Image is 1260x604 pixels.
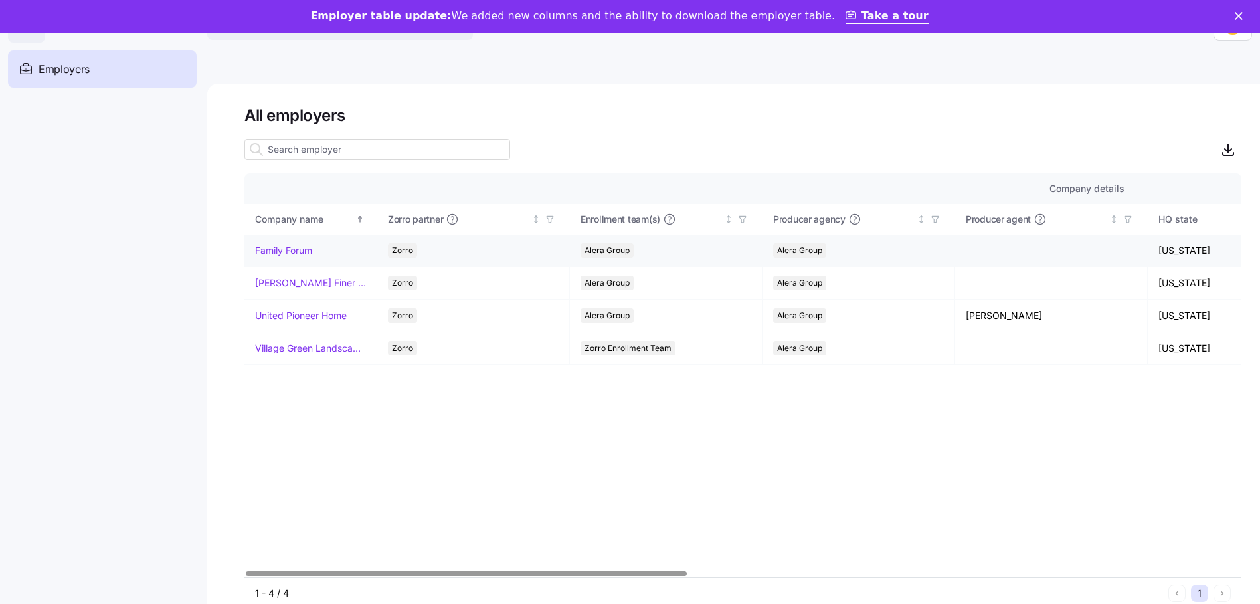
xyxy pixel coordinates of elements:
div: Not sorted [1109,215,1119,224]
span: Zorro [392,341,413,355]
span: Zorro Enrollment Team [585,341,672,355]
a: Employers [8,50,197,88]
button: 1 [1191,585,1208,602]
a: Village Green Landscapes [255,342,366,355]
span: Enrollment team(s) [581,213,660,226]
button: Next page [1214,585,1231,602]
span: Zorro partner [388,213,443,226]
div: We added new columns and the ability to download the employer table. [310,9,835,23]
span: Alera Group [585,243,630,258]
th: Zorro partnerNot sorted [377,204,570,235]
span: Alera Group [585,308,630,323]
span: Producer agency [773,213,846,226]
a: [PERSON_NAME] Finer Meats [255,276,366,290]
span: Employers [39,61,90,78]
a: Family Forum [255,244,312,257]
b: Employer table update: [310,9,451,22]
th: Enrollment team(s)Not sorted [570,204,763,235]
span: Zorro [392,308,413,323]
span: Alera Group [777,341,822,355]
th: Producer agencyNot sorted [763,204,955,235]
span: Producer agent [966,213,1031,226]
td: [PERSON_NAME] [955,300,1148,332]
div: Not sorted [724,215,733,224]
span: Alera Group [585,276,630,290]
span: Zorro [392,276,413,290]
div: Close [1235,12,1248,20]
input: Search employer [244,139,510,160]
span: Alera Group [777,308,822,323]
a: Take a tour [846,9,929,24]
span: Alera Group [777,276,822,290]
h1: All employers [244,105,1241,126]
th: Company nameSorted ascending [244,204,377,235]
a: United Pioneer Home [255,309,347,322]
div: 1 - 4 / 4 [255,587,1163,600]
span: Alera Group [777,243,822,258]
div: Not sorted [531,215,541,224]
div: Sorted ascending [355,215,365,224]
th: Producer agentNot sorted [955,204,1148,235]
div: Not sorted [917,215,926,224]
span: Zorro [392,243,413,258]
div: Company name [255,212,353,227]
button: Previous page [1168,585,1186,602]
